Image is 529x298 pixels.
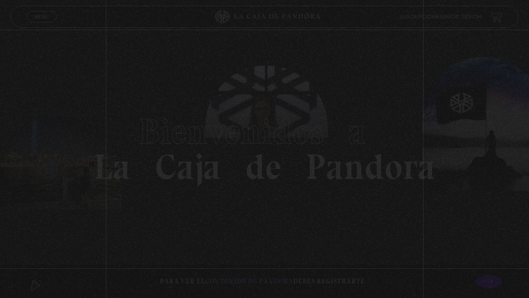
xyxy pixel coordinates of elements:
[490,11,502,23] a: View your shopping cart
[139,110,390,153] span: Bienvenidos a
[34,14,49,19] span: Menu
[205,277,293,285] span: contenido de Pandora
[93,114,436,185] h1: La Caja de Pandora
[443,15,482,20] a: Inicie sesión
[31,22,52,28] span: Cerrar
[160,275,365,287] p: Para ver el debes registrarte
[400,15,443,20] a: Suscripciones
